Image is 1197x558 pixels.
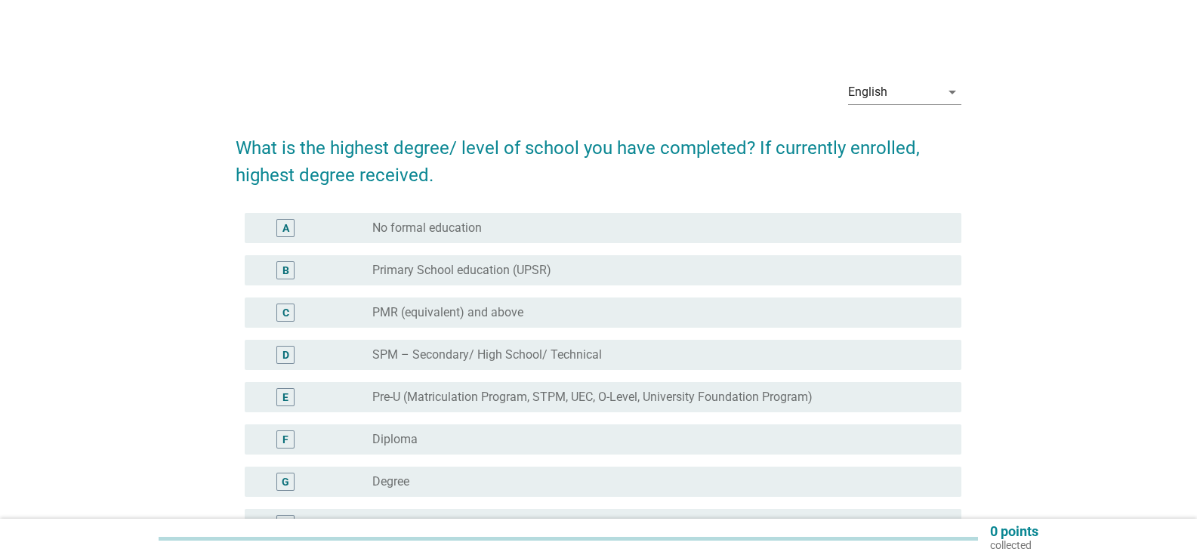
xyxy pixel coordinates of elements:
[372,305,523,320] label: PMR (equivalent) and above
[990,525,1038,538] p: 0 points
[282,220,289,236] div: A
[990,538,1038,552] p: collected
[282,305,289,321] div: C
[372,220,482,236] label: No formal education
[282,390,288,405] div: E
[282,347,289,363] div: D
[282,474,289,490] div: G
[282,432,288,448] div: F
[282,516,289,532] div: H
[372,432,418,447] label: Diploma
[372,347,602,362] label: SPM – Secondary/ High School/ Technical
[372,516,459,532] label: Master or higher
[282,263,289,279] div: B
[236,119,961,189] h2: What is the highest degree/ level of school you have completed? If currently enrolled, highest de...
[848,85,887,99] div: English
[372,390,813,405] label: Pre-U (Matriculation Program, STPM, UEC, O-Level, University Foundation Program)
[372,474,409,489] label: Degree
[372,263,551,278] label: Primary School education (UPSR)
[943,83,961,101] i: arrow_drop_down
